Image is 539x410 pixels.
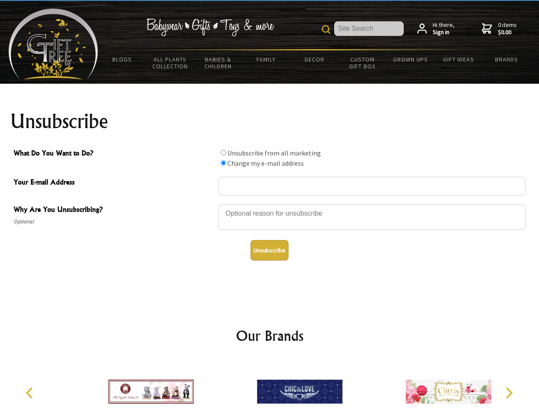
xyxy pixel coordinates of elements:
[498,29,517,36] strong: $0.00
[498,21,517,36] span: 0 items
[334,21,404,36] input: Site Search
[194,50,242,75] a: Babies & Children
[221,150,226,155] input: What Do You Want to Do?
[146,50,195,75] a: All Plants Collection
[98,50,146,68] a: BLOGS
[9,9,98,79] img: Babyware - Gifts - Toys and more...
[499,384,518,402] button: Next
[10,111,529,132] h1: Unsubscribe
[14,177,214,189] span: Your E-mail Address
[14,217,214,227] span: Optional
[219,177,526,196] input: Your E-mail Address
[483,50,531,68] a: Brands
[219,204,526,230] textarea: Why Are You Unsubscribing?
[146,18,274,36] img: Babywear - Gifts - Toys & more
[434,50,483,68] a: Gift Ideas
[417,21,455,36] a: Hi there,Sign in
[227,149,321,157] label: Unsubscribe from all marketing
[322,25,330,34] img: product search
[14,204,214,217] span: Why Are You Unsubscribing?
[221,160,226,166] input: What Do You Want to Do?
[482,21,517,36] a: 0 items$0.00
[433,29,455,36] strong: Sign in
[386,50,434,68] a: Grown Ups
[227,159,304,167] label: Change my e-mail address
[251,240,288,261] button: Unsubscribe
[17,325,522,346] h2: Our Brands
[242,50,291,68] a: Family
[290,50,338,68] a: Decor
[338,50,387,75] a: Custom Gift Box
[14,148,214,160] span: What Do You Want to Do?
[21,384,40,402] button: Previous
[433,21,455,36] span: Hi there,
